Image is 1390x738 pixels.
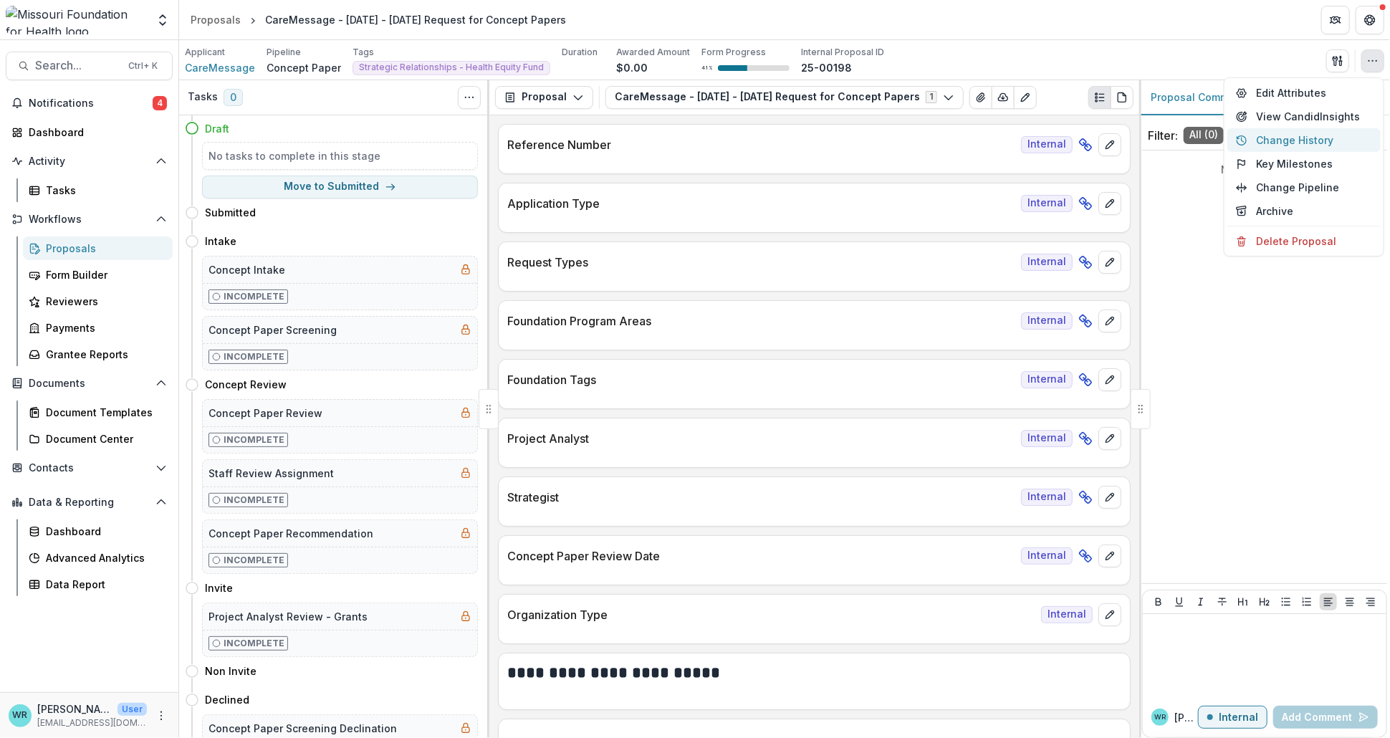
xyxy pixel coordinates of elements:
p: Incomplete [224,433,284,446]
p: Pipeline [267,46,301,59]
a: Document Center [23,427,173,451]
span: Internal [1021,254,1073,271]
button: Open Contacts [6,456,173,479]
button: View Attached Files [969,86,992,109]
div: Proposals [46,241,161,256]
span: Internal [1021,547,1073,565]
a: Grantee Reports [23,342,173,366]
p: Application Type [507,195,1015,212]
button: Open Activity [6,150,173,173]
p: Foundation Tags [507,371,1015,388]
div: Payments [46,320,161,335]
span: Strategic Relationships - Health Equity Fund [359,62,544,72]
button: Open entity switcher [153,6,173,34]
button: Heading 2 [1256,593,1273,610]
a: Payments [23,316,173,340]
a: CareMessage [185,60,255,75]
p: Request Types [507,254,1015,271]
button: Add Comment [1273,706,1378,729]
h5: Project Analyst Review - Grants [208,609,368,624]
a: Tasks [23,178,173,202]
button: edit [1098,368,1121,391]
p: User [118,703,147,716]
button: edit [1098,486,1121,509]
button: Bold [1150,593,1167,610]
button: Open Workflows [6,208,173,231]
button: Plaintext view [1088,86,1111,109]
p: Applicant [185,46,225,59]
button: Partners [1321,6,1350,34]
h4: Concept Review [205,377,287,392]
a: Form Builder [23,263,173,287]
p: Internal Proposal ID [801,46,884,59]
h4: Intake [205,234,236,249]
button: Italicize [1192,593,1209,610]
h5: Concept Paper Review [208,406,322,421]
button: Search... [6,52,173,80]
span: 0 [224,89,243,106]
div: Advanced Analytics [46,550,161,565]
span: Internal [1021,312,1073,330]
div: Wendy Rohrbach [13,711,28,720]
p: Form Progress [701,46,766,59]
p: Incomplete [224,637,284,650]
h5: Concept Paper Screening Declination [208,721,397,736]
span: All ( 0 ) [1184,127,1224,144]
button: Align Left [1320,593,1337,610]
button: edit [1098,192,1121,215]
div: Grantee Reports [46,347,161,362]
span: 4 [153,96,167,110]
button: edit [1098,133,1121,156]
h4: Non Invite [205,663,257,679]
h5: Concept Intake [208,262,285,277]
p: Incomplete [224,290,284,303]
button: CareMessage - [DATE] - [DATE] Request for Concept Papers1 [605,86,964,109]
h5: Concept Paper Screening [208,322,337,337]
p: Duration [562,46,598,59]
span: Activity [29,155,150,168]
a: Dashboard [6,120,173,144]
h3: Tasks [188,91,218,103]
div: Data Report [46,577,161,592]
button: Bullet List [1278,593,1295,610]
button: Internal [1198,706,1267,729]
h5: Staff Review Assignment [208,466,334,481]
p: Incomplete [224,350,284,363]
button: Notifications4 [6,92,173,115]
p: Organization Type [507,606,1035,623]
a: Proposals [185,9,246,30]
p: Filter: [1148,127,1178,144]
span: Internal [1021,136,1073,153]
button: Proposal [495,86,593,109]
button: Align Right [1362,593,1379,610]
button: Strike [1214,593,1231,610]
button: Get Help [1356,6,1384,34]
span: Contacts [29,462,150,474]
div: Reviewers [46,294,161,309]
button: PDF view [1111,86,1133,109]
button: Edit as form [1014,86,1037,109]
p: Reference Number [507,136,1015,153]
p: Concept Paper [267,60,341,75]
a: Document Templates [23,401,173,424]
p: $0.00 [616,60,648,75]
p: Incomplete [224,554,284,567]
div: Proposals [191,12,241,27]
div: Document Center [46,431,161,446]
button: More [153,707,170,724]
p: [PERSON_NAME] [37,701,112,717]
div: Wendy Rohrbach [1154,714,1166,721]
span: Internal [1021,195,1073,212]
span: Data & Reporting [29,497,150,509]
button: Proposal Comments [1139,80,1287,115]
h4: Invite [205,580,233,595]
h4: Draft [205,121,229,136]
a: Dashboard [23,519,173,543]
span: Internal [1041,606,1093,623]
div: Tasks [46,183,161,198]
button: Align Center [1341,593,1358,610]
button: edit [1098,545,1121,567]
p: Strategist [507,489,1015,506]
p: Internal [1219,711,1258,724]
